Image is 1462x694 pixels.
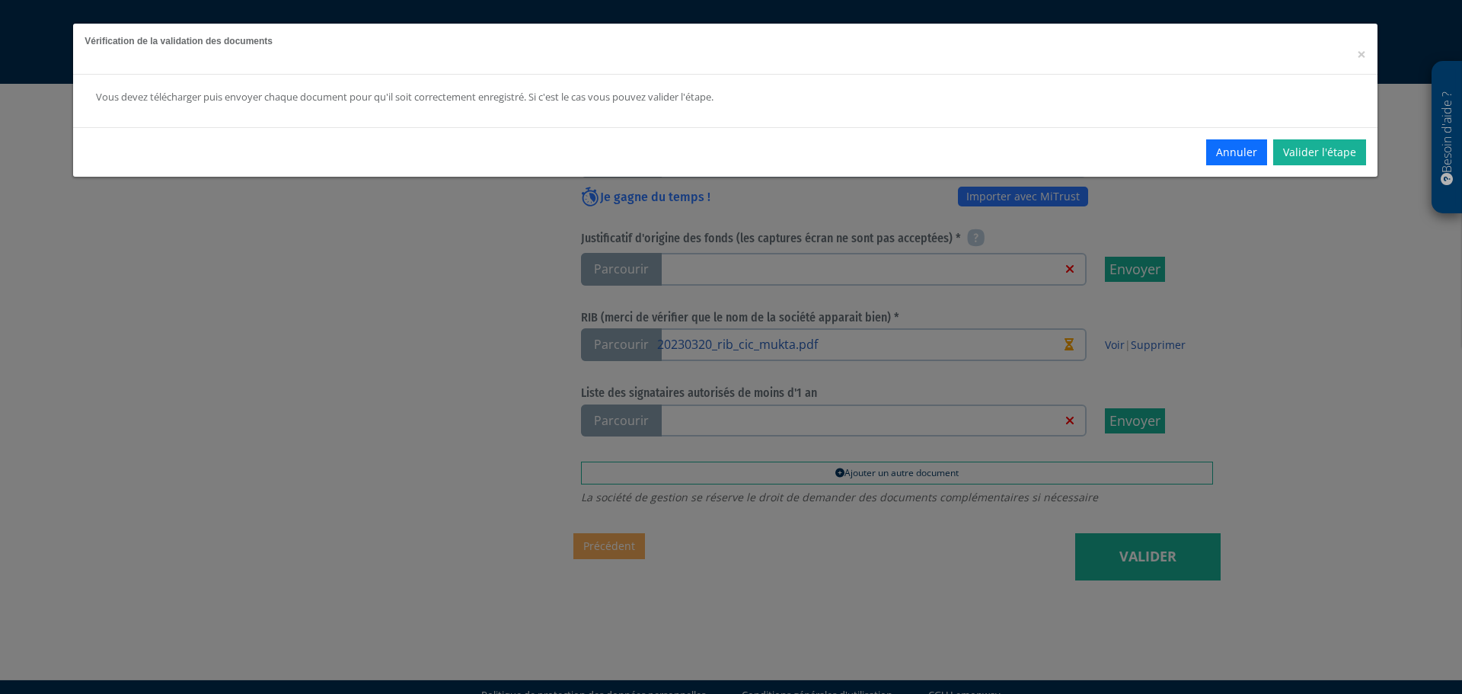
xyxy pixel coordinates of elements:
[1206,139,1267,165] button: Annuler
[96,90,1103,104] div: Vous devez télécharger puis envoyer chaque document pour qu'il soit correctement enregistré. Si c...
[1438,69,1456,206] p: Besoin d'aide ?
[1273,139,1366,165] a: Valider l'étape
[85,35,1366,48] h5: Vérification de la validation des documents
[1357,43,1366,65] span: ×
[1357,46,1366,62] button: Close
